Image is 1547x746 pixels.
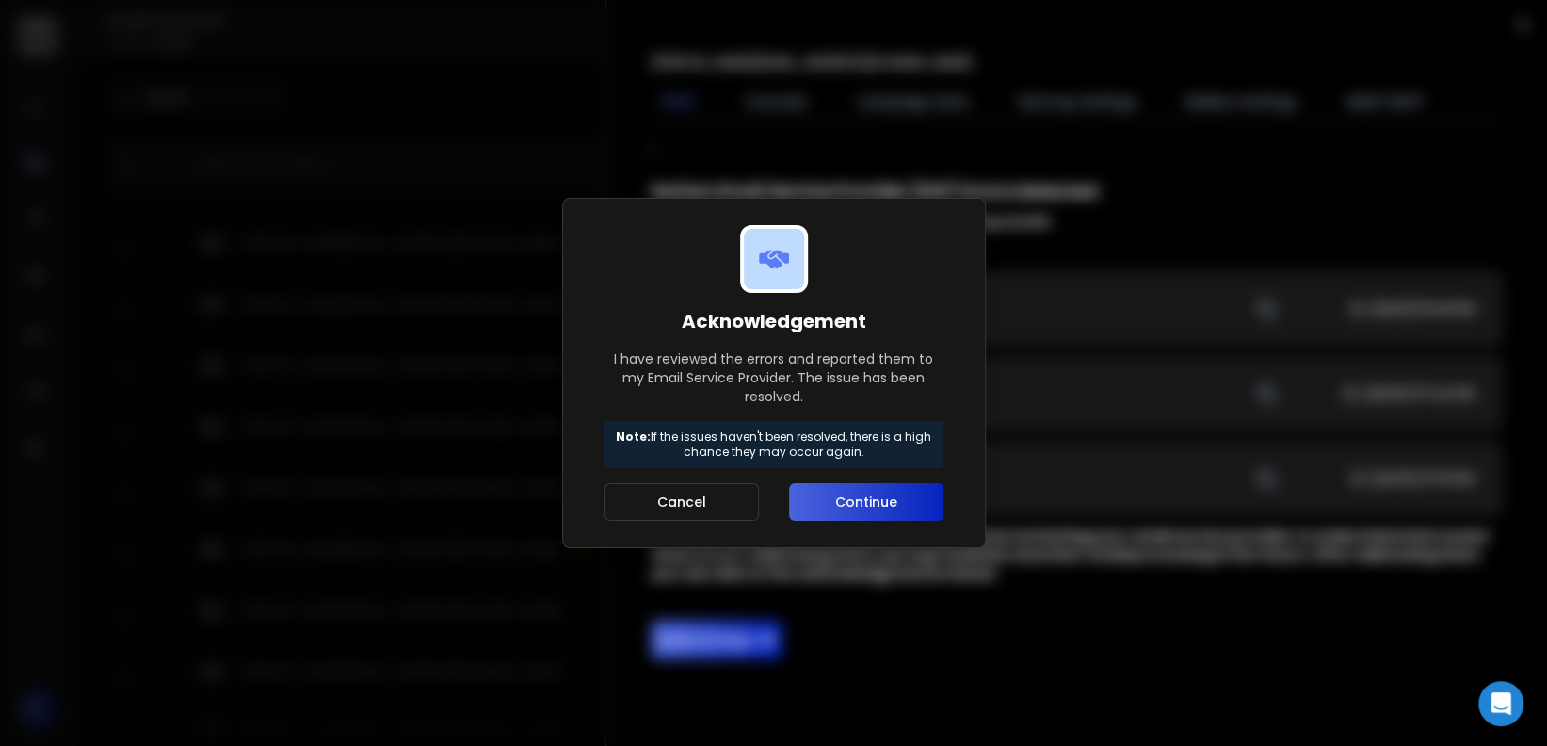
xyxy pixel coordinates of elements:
div: Open Intercom Messenger [1478,681,1523,726]
h1: Acknowledgement [604,308,943,334]
strong: Note: [616,429,651,445]
button: Continue [789,483,943,521]
p: If the issues haven't been resolved, there is a high chance they may occur again. [613,430,935,460]
button: Cancel [604,483,760,521]
div: ; [652,137,1502,658]
p: I have reviewed the errors and reported them to my Email Service Provider. The issue has been res... [604,349,943,406]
